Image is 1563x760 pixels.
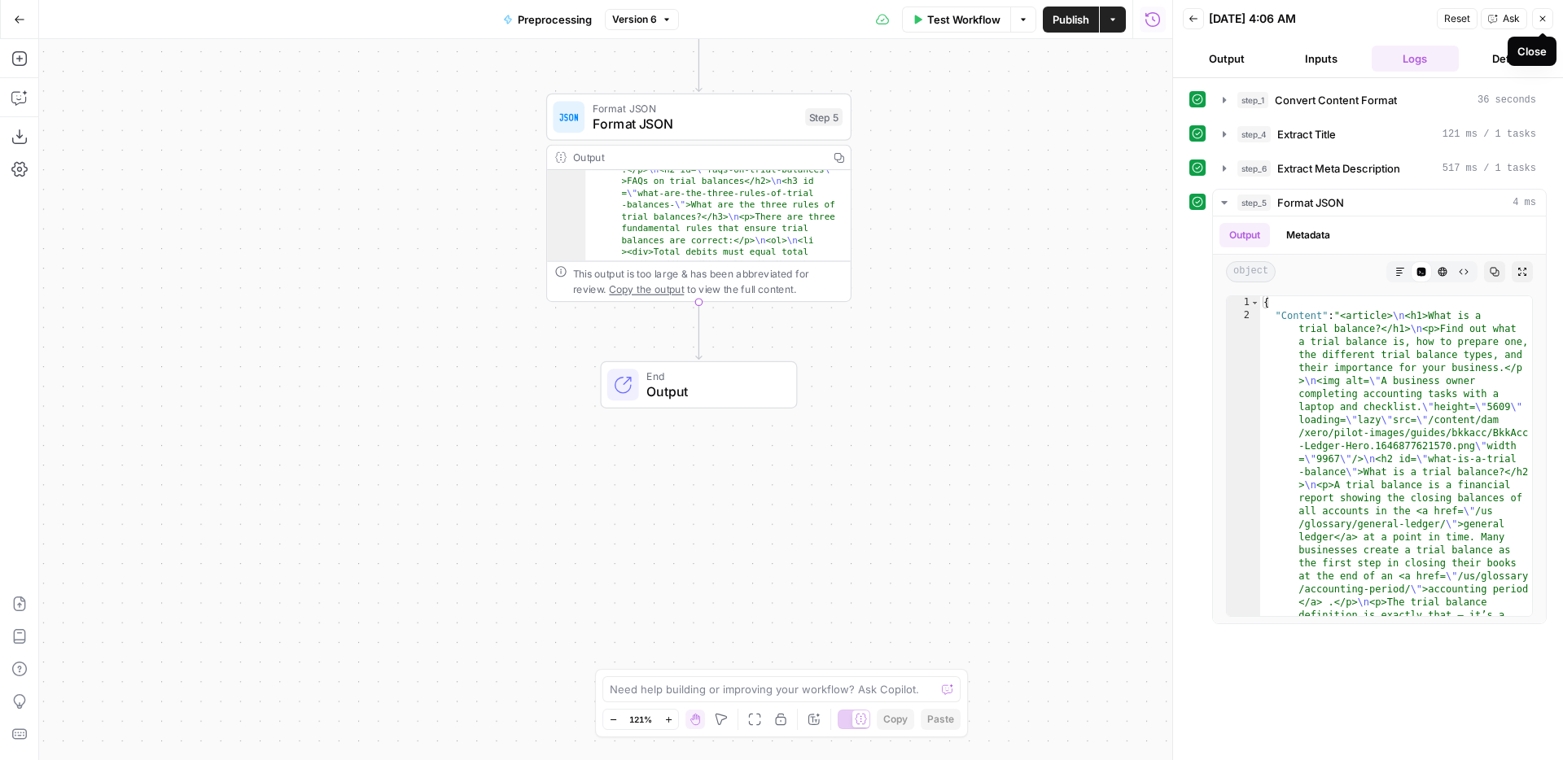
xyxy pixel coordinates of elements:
span: step_1 [1237,92,1268,108]
button: Preprocessing [493,7,602,33]
div: Output [573,150,821,165]
button: Metadata [1276,223,1340,247]
span: 121 ms / 1 tasks [1443,127,1536,142]
span: Copy [883,712,908,727]
span: Copy the output [609,283,684,295]
button: Publish [1043,7,1099,33]
div: Step 5 [805,108,843,126]
div: EndOutput [546,361,852,408]
g: Edge from step_6 to step_5 [696,34,702,91]
button: 4 ms [1213,190,1546,216]
span: 121% [629,713,652,726]
button: Test Workflow [902,7,1010,33]
span: step_4 [1237,126,1271,142]
span: step_5 [1237,194,1271,211]
span: Paste [927,712,954,727]
span: 4 ms [1513,195,1536,210]
span: 36 seconds [1478,93,1536,107]
button: 36 seconds [1213,87,1546,113]
span: step_6 [1237,160,1271,177]
span: object [1226,261,1276,282]
button: Reset [1437,8,1478,29]
span: Format JSON [1277,194,1344,211]
button: Details [1465,46,1553,72]
span: Publish [1053,11,1089,28]
button: Version 6 [605,9,679,30]
span: Toggle code folding, rows 1 through 5 [1250,296,1259,309]
span: Convert Content Format [1275,92,1397,108]
div: Close [1517,43,1547,59]
div: Format JSONFormat JSONStep 5Output .</p>\n<h2 id=\"faqs-on-trial-balances\" >FAQs on trial balanc... [546,94,852,303]
button: Output [1219,223,1270,247]
button: Output [1183,46,1271,72]
span: 517 ms / 1 tasks [1443,161,1536,176]
span: Preprocessing [518,11,592,28]
button: Ask [1481,8,1527,29]
button: Inputs [1277,46,1365,72]
div: 4 ms [1213,216,1546,623]
span: Ask [1503,11,1520,26]
span: Format JSON [593,100,798,116]
span: Output [646,382,781,401]
span: Version 6 [612,12,657,27]
span: Reset [1444,11,1470,26]
button: 517 ms / 1 tasks [1213,155,1546,181]
span: Extract Meta Description [1277,160,1400,177]
button: 121 ms / 1 tasks [1213,121,1546,147]
g: Edge from step_5 to end [696,302,702,359]
button: Paste [921,709,961,730]
span: Test Workflow [927,11,1000,28]
div: 1 [1227,296,1260,309]
span: End [646,368,781,383]
span: Format JSON [593,114,798,133]
button: Logs [1372,46,1460,72]
span: Extract Title [1277,126,1336,142]
div: This output is too large & has been abbreviated for review. to view the full content. [573,265,843,297]
button: Copy [877,709,914,730]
